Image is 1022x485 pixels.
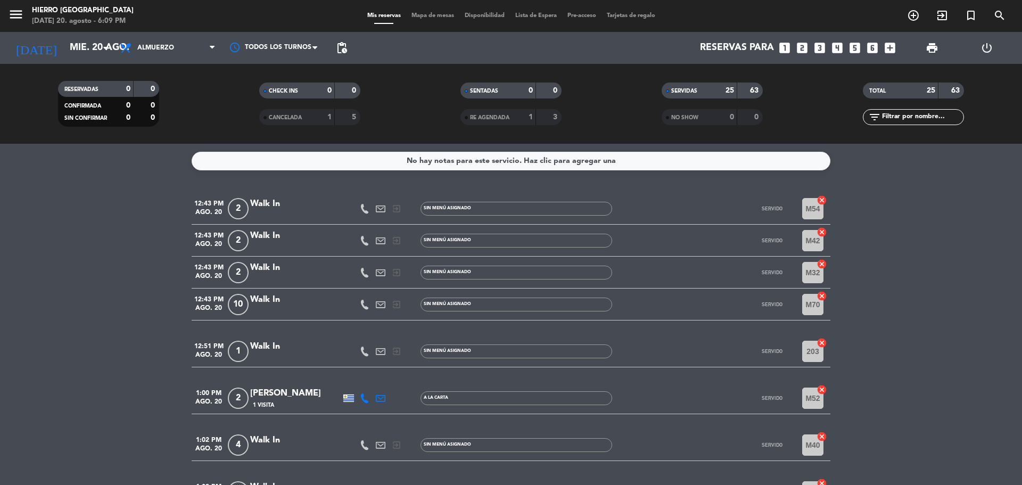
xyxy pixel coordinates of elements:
span: SERVIDO [762,269,782,275]
strong: 0 [126,102,130,109]
i: looks_two [795,41,809,55]
i: exit_to_app [392,268,401,277]
span: SERVIDO [762,348,782,354]
span: NO SHOW [671,115,698,120]
span: Sin menú asignado [424,442,471,447]
i: looks_one [778,41,792,55]
i: cancel [817,291,827,301]
button: SERVIDO [745,262,798,283]
div: Walk In [250,229,341,243]
span: Sin menú asignado [424,302,471,306]
span: pending_actions [335,42,348,54]
i: cancel [817,431,827,442]
span: CONFIRMADA [64,103,101,109]
i: [DATE] [8,36,64,60]
strong: 25 [726,87,734,94]
span: 2 [228,262,249,283]
span: ago. 20 [192,305,226,317]
span: 2 [228,198,249,219]
i: exit_to_app [392,236,401,245]
button: SERVIDO [745,388,798,409]
span: 4 [228,434,249,456]
span: SERVIDO [762,301,782,307]
i: looks_4 [830,41,844,55]
strong: 1 [327,113,332,121]
i: exit_to_app [936,9,949,22]
i: looks_5 [848,41,862,55]
span: Mapa de mesas [406,13,459,19]
span: 2 [228,230,249,251]
span: 1 Visita [253,401,274,409]
button: SERVIDO [745,230,798,251]
span: Lista de Espera [510,13,562,19]
strong: 0 [529,87,533,94]
i: exit_to_app [392,347,401,356]
span: SERVIDAS [671,88,697,94]
span: SERVIDO [762,237,782,243]
strong: 5 [352,113,358,121]
span: SIN CONFIRMAR [64,116,107,121]
div: [DATE] 20. agosto - 6:09 PM [32,16,134,27]
strong: 3 [553,113,559,121]
span: 10 [228,294,249,315]
span: print [926,42,938,54]
button: SERVIDO [745,434,798,456]
i: cancel [817,195,827,205]
div: Walk In [250,293,341,307]
i: looks_6 [866,41,879,55]
span: 12:43 PM [192,228,226,241]
span: 12:43 PM [192,196,226,209]
span: 12:43 PM [192,292,226,305]
span: A la carta [424,396,448,400]
div: Walk In [250,433,341,447]
div: Walk In [250,261,341,275]
span: 1:00 PM [192,386,226,398]
strong: 0 [126,114,130,121]
div: No hay notas para este servicio. Haz clic para agregar una [407,155,616,167]
span: 1:02 PM [192,433,226,445]
i: exit_to_app [392,300,401,309]
span: RE AGENDADA [470,115,509,120]
strong: 1 [529,113,533,121]
i: cancel [817,338,827,348]
i: search [993,9,1006,22]
span: Sin menú asignado [424,206,471,210]
div: Walk In [250,197,341,211]
span: Pre-acceso [562,13,601,19]
strong: 0 [730,113,734,121]
strong: 0 [126,85,130,93]
span: 12:51 PM [192,339,226,351]
span: ago. 20 [192,398,226,410]
span: SERVIDO [762,442,782,448]
div: Hierro [GEOGRAPHIC_DATA] [32,5,134,16]
span: 12:43 PM [192,260,226,273]
i: cancel [817,227,827,237]
div: Walk In [250,340,341,354]
strong: 0 [327,87,332,94]
span: Sin menú asignado [424,270,471,274]
i: add_box [883,41,897,55]
div: LOG OUT [959,32,1014,64]
i: add_circle_outline [907,9,920,22]
span: SERVIDO [762,395,782,401]
span: SERVIDO [762,205,782,211]
span: ago. 20 [192,273,226,285]
span: Tarjetas de regalo [601,13,661,19]
span: SENTADAS [470,88,498,94]
span: RESERVADAS [64,87,98,92]
i: power_settings_new [980,42,993,54]
i: filter_list [868,111,881,124]
button: SERVIDO [745,198,798,219]
span: Sin menú asignado [424,238,471,242]
span: ago. 20 [192,351,226,364]
i: turned_in_not [965,9,977,22]
span: Reservas para [700,43,774,53]
span: CHECK INS [269,88,298,94]
i: arrow_drop_down [99,42,112,54]
i: exit_to_app [392,204,401,213]
strong: 0 [553,87,559,94]
strong: 63 [951,87,962,94]
span: Disponibilidad [459,13,510,19]
span: CANCELADA [269,115,302,120]
strong: 25 [927,87,935,94]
